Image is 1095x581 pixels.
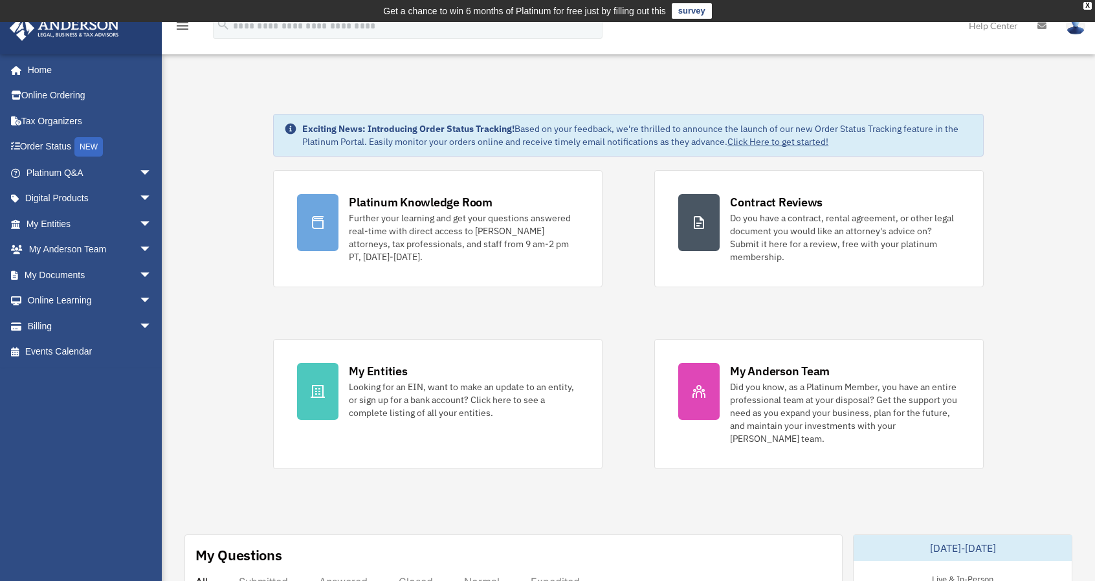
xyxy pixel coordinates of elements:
div: [DATE]-[DATE] [854,535,1072,561]
a: Tax Organizers [9,108,171,134]
a: Home [9,57,165,83]
a: Platinum Knowledge Room Further your learning and get your questions answered real-time with dire... [273,170,603,287]
img: Anderson Advisors Platinum Portal [6,16,123,41]
div: NEW [74,137,103,157]
a: My Anderson Team Did you know, as a Platinum Member, you have an entire professional team at your... [654,339,984,469]
span: arrow_drop_down [139,237,165,263]
a: Platinum Q&Aarrow_drop_down [9,160,171,186]
i: menu [175,18,190,34]
a: Billingarrow_drop_down [9,313,171,339]
span: arrow_drop_down [139,313,165,340]
span: arrow_drop_down [139,211,165,237]
div: Platinum Knowledge Room [349,194,492,210]
a: My Entities Looking for an EIN, want to make an update to an entity, or sign up for a bank accoun... [273,339,603,469]
a: Contract Reviews Do you have a contract, rental agreement, or other legal document you would like... [654,170,984,287]
a: Order StatusNEW [9,134,171,160]
div: Get a chance to win 6 months of Platinum for free just by filling out this [383,3,666,19]
a: My Entitiesarrow_drop_down [9,211,171,237]
div: Based on your feedback, we're thrilled to announce the launch of our new Order Status Tracking fe... [302,122,973,148]
span: arrow_drop_down [139,186,165,212]
div: Looking for an EIN, want to make an update to an entity, or sign up for a bank account? Click her... [349,380,579,419]
div: Did you know, as a Platinum Member, you have an entire professional team at your disposal? Get th... [730,380,960,445]
div: My Entities [349,363,407,379]
span: arrow_drop_down [139,160,165,186]
span: arrow_drop_down [139,262,165,289]
div: Further your learning and get your questions answered real-time with direct access to [PERSON_NAM... [349,212,579,263]
div: Contract Reviews [730,194,823,210]
strong: Exciting News: Introducing Order Status Tracking! [302,123,514,135]
a: My Anderson Teamarrow_drop_down [9,237,171,263]
div: My Questions [195,545,282,565]
a: Online Ordering [9,83,171,109]
a: My Documentsarrow_drop_down [9,262,171,288]
div: Do you have a contract, rental agreement, or other legal document you would like an attorney's ad... [730,212,960,263]
img: User Pic [1066,16,1085,35]
a: Events Calendar [9,339,171,365]
a: Digital Productsarrow_drop_down [9,186,171,212]
a: survey [672,3,712,19]
a: menu [175,23,190,34]
div: close [1083,2,1092,10]
div: My Anderson Team [730,363,830,379]
i: search [216,17,230,32]
a: Click Here to get started! [727,136,828,148]
span: arrow_drop_down [139,288,165,314]
a: Online Learningarrow_drop_down [9,288,171,314]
